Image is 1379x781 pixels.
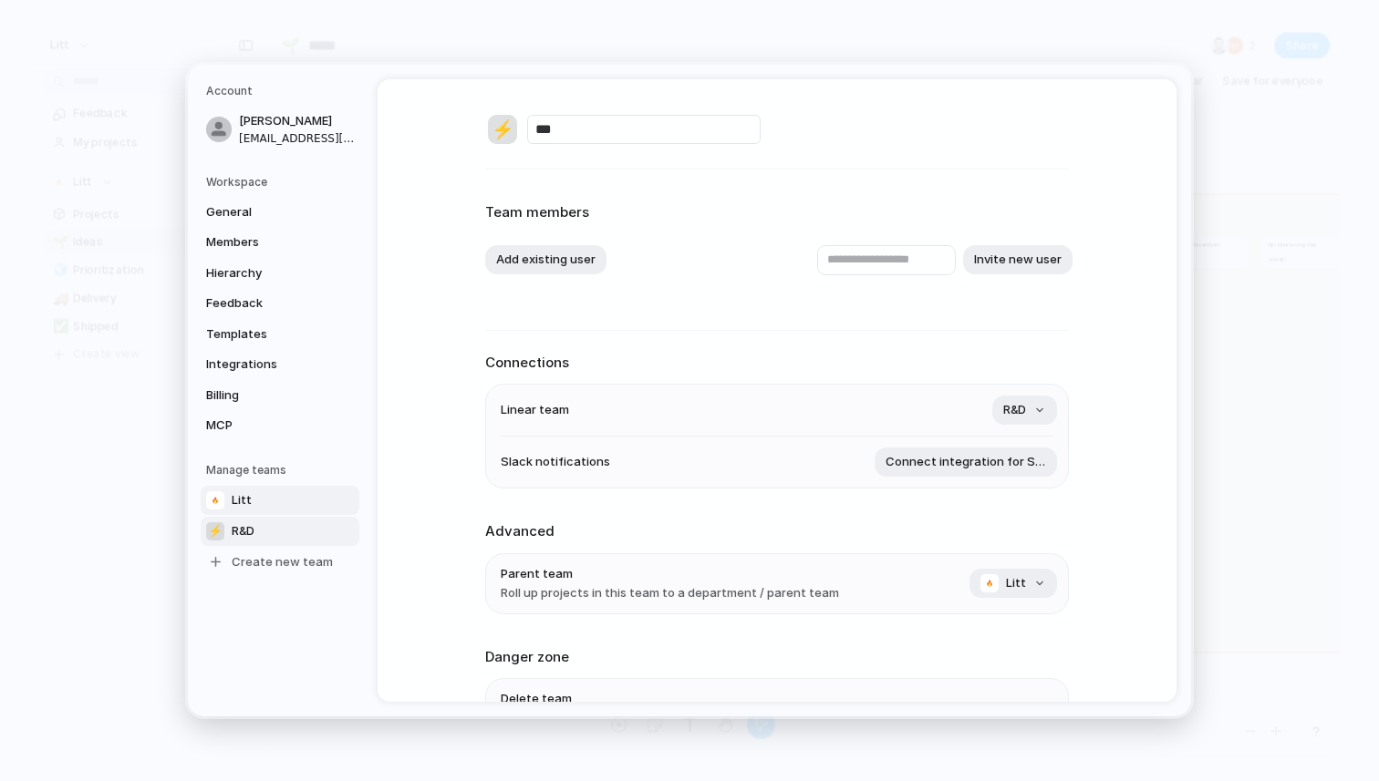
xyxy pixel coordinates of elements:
a: [PERSON_NAME][EMAIL_ADDRESS][DOMAIN_NAME] [201,107,359,152]
a: Feedback [201,289,359,318]
h5: Workspace [206,174,359,190]
span: Litt [1006,574,1026,592]
button: Invite new user [963,245,1073,274]
span: Create new team [232,553,333,571]
span: Parent team [501,565,839,583]
button: Litt [969,569,1057,598]
span: [PERSON_NAME] [239,112,356,130]
span: Feedback [206,294,323,313]
span: Connect integration for Slack [886,453,1046,471]
span: Members [206,233,323,252]
span: Roll up projects in this team to a department / parent team [501,584,839,602]
span: R&D [1003,401,1026,419]
a: Litt [201,486,359,515]
a: Create new team [201,548,359,577]
span: Integrations [206,355,323,374]
a: General [201,198,359,227]
button: Add existing user [485,245,607,274]
span: [EMAIL_ADDRESS][DOMAIN_NAME] [239,130,356,147]
span: Linear team [501,401,569,419]
button: R&D [992,396,1057,425]
span: Slack notifications [501,453,610,471]
h2: Connections [485,353,1069,374]
a: Templates [201,320,359,349]
h2: Advanced [485,521,1069,542]
span: Billing [206,386,323,405]
h5: Account [206,83,359,99]
span: Litt [232,491,252,509]
h5: Manage teams [206,462,359,478]
a: Billing [201,381,359,410]
span: General [206,203,323,221]
button: ⚡ [485,112,520,147]
div: ⚡ [206,522,224,540]
span: Templates [206,325,323,344]
span: MCP [206,416,323,435]
a: ⚡R&D [201,517,359,546]
a: Hierarchy [201,259,359,288]
button: Delete [999,694,1059,724]
span: Delete [1010,700,1048,718]
span: R&D [232,522,254,540]
div: ⚡ [488,115,517,144]
span: Delete team [501,690,765,708]
h2: Team members [485,202,1069,223]
button: Connect integration for Slack [875,447,1057,477]
a: Integrations [201,350,359,379]
a: Members [201,228,359,257]
h2: Danger zone [485,647,1069,668]
span: Hierarchy [206,264,323,283]
a: MCP [201,411,359,440]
